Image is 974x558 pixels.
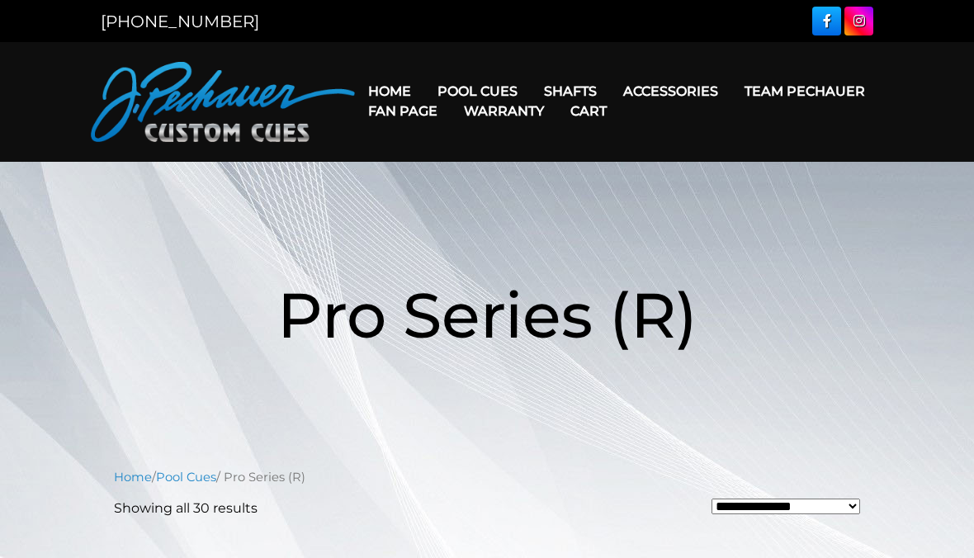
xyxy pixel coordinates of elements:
[712,499,860,514] select: Shop order
[114,470,152,485] a: Home
[355,90,451,132] a: Fan Page
[731,70,878,112] a: Team Pechauer
[557,90,620,132] a: Cart
[156,470,216,485] a: Pool Cues
[101,12,259,31] a: [PHONE_NUMBER]
[114,499,258,518] p: Showing all 30 results
[91,62,355,142] img: Pechauer Custom Cues
[114,468,860,486] nav: Breadcrumb
[424,70,531,112] a: Pool Cues
[610,70,731,112] a: Accessories
[355,70,424,112] a: Home
[531,70,610,112] a: Shafts
[451,90,557,132] a: Warranty
[277,277,697,353] span: Pro Series (R)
